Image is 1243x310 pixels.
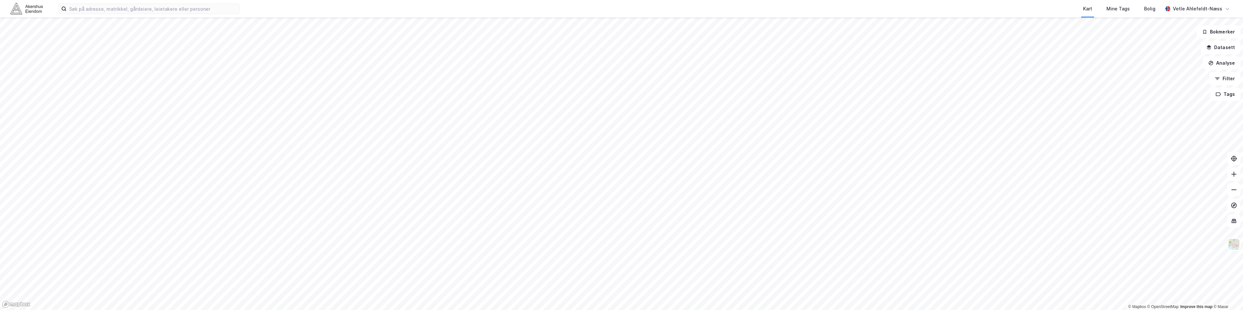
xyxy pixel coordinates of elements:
button: Tags [1210,88,1240,101]
img: Z [1228,238,1240,251]
a: Improve this map [1180,304,1213,309]
iframe: Chat Widget [1211,279,1243,310]
a: Mapbox homepage [2,301,30,308]
button: Filter [1209,72,1240,85]
div: Mine Tags [1106,5,1130,13]
div: Kart [1083,5,1092,13]
button: Analyse [1203,57,1240,70]
button: Bokmerker [1197,25,1240,38]
div: Kontrollprogram for chat [1211,279,1243,310]
img: akershus-eiendom-logo.9091f326c980b4bce74ccdd9f866810c.svg [10,3,43,14]
a: Mapbox [1128,304,1146,309]
div: Vetle Ahlefeldt-Næss [1173,5,1222,13]
button: Datasett [1201,41,1240,54]
a: OpenStreetMap [1147,304,1179,309]
input: Søk på adresse, matrikkel, gårdeiere, leietakere eller personer [66,4,240,14]
div: Bolig [1144,5,1155,13]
